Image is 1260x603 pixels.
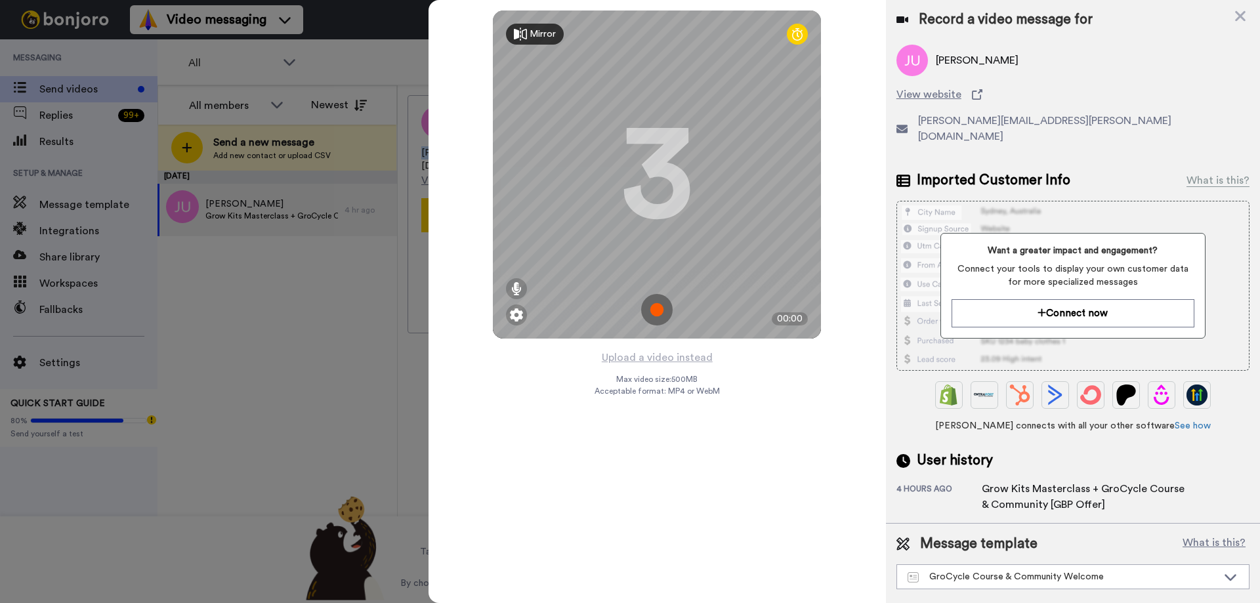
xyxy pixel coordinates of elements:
[1116,385,1137,405] img: Patreon
[896,419,1249,432] span: [PERSON_NAME] connects with all your other software
[920,534,1038,554] span: Message template
[598,349,717,366] button: Upload a video instead
[908,570,1217,583] div: GroCycle Course & Community Welcome
[510,308,523,322] img: ic_gear.svg
[918,113,1249,144] span: [PERSON_NAME][EMAIL_ADDRESS][PERSON_NAME][DOMAIN_NAME]
[616,374,698,385] span: Max video size: 500 MB
[1175,421,1211,430] a: See how
[1080,385,1101,405] img: ConvertKit
[1045,385,1066,405] img: ActiveCampaign
[1186,385,1207,405] img: GoHighLevel
[938,385,959,405] img: Shopify
[1186,173,1249,188] div: What is this?
[595,386,720,396] span: Acceptable format: MP4 or WebM
[1179,534,1249,554] button: What is this?
[952,299,1194,327] button: Connect now
[621,125,693,224] div: 3
[974,385,995,405] img: Ontraport
[1009,385,1030,405] img: Hubspot
[772,312,808,325] div: 00:00
[917,171,1070,190] span: Imported Customer Info
[952,262,1194,289] span: Connect your tools to display your own customer data for more specialized messages
[1151,385,1172,405] img: Drip
[917,451,993,470] span: User history
[982,481,1192,512] div: Grow Kits Masterclass + GroCycle Course & Community [GBP Offer]
[641,294,673,325] img: ic_record_start.svg
[952,244,1194,257] span: Want a greater impact and engagement?
[896,87,1249,102] a: View website
[896,87,961,102] span: View website
[896,484,982,512] div: 4 hours ago
[908,572,919,583] img: Message-temps.svg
